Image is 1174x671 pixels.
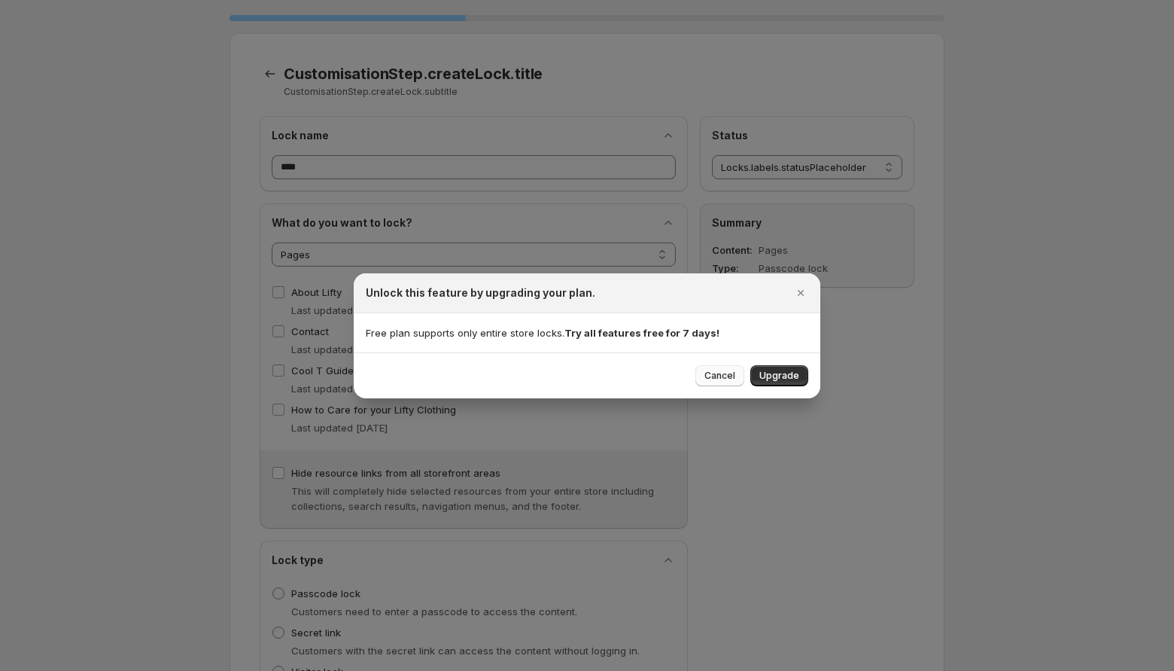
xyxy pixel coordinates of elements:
[790,282,811,303] button: Close
[695,365,744,386] button: Cancel
[366,325,808,340] p: Free plan supports only entire store locks.
[759,370,799,382] span: Upgrade
[366,285,595,300] h2: Unlock this feature by upgrading your plan.
[750,365,808,386] button: Upgrade
[704,370,735,382] span: Cancel
[564,327,719,339] strong: Try all features free for 7 days!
